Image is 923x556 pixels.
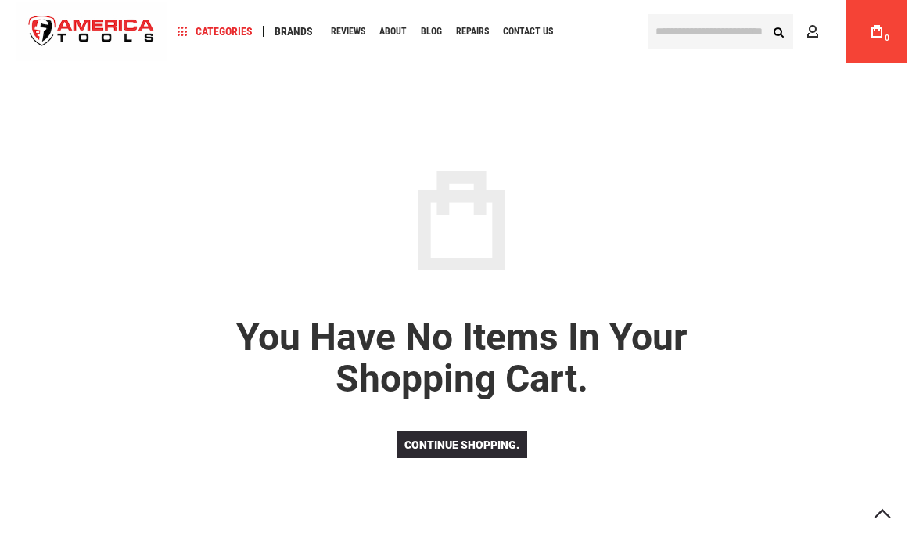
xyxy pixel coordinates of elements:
span: About [379,27,407,36]
span: Categories [178,26,253,37]
span: Blog [421,27,442,36]
a: Categories [171,21,260,42]
span: 0 [885,34,889,42]
span: Contact Us [503,27,553,36]
a: Reviews [324,21,372,42]
img: America Tools [16,2,167,61]
button: Search [763,16,793,46]
a: Brands [268,21,320,42]
span: Reviews [331,27,365,36]
a: Blog [414,21,449,42]
p: You have no items in your shopping cart. [180,317,743,400]
a: Contact Us [496,21,560,42]
a: About [372,21,414,42]
span: Brands [275,26,313,37]
a: Repairs [449,21,496,42]
span: Repairs [456,27,489,36]
a: Continue shopping. [397,431,527,458]
a: store logo [16,2,167,61]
